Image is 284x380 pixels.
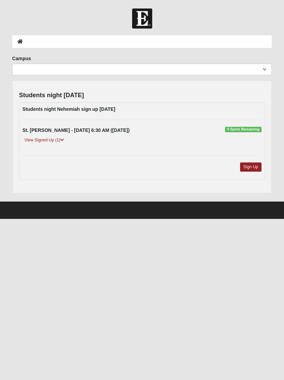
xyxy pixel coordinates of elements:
[240,162,262,172] a: Sign Up
[132,8,152,29] img: Church of Eleven22 Logo
[12,55,31,62] label: Campus
[225,127,262,132] span: 9 Spots Remaining
[19,92,84,99] h4: Students night [DATE]
[22,106,115,112] strong: Students night Nehemiah sign up [DATE]
[22,127,130,133] strong: St. [PERSON_NAME] - [DATE] 6:30 AM ([DATE])
[22,137,66,144] a: View Signed Up (1)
